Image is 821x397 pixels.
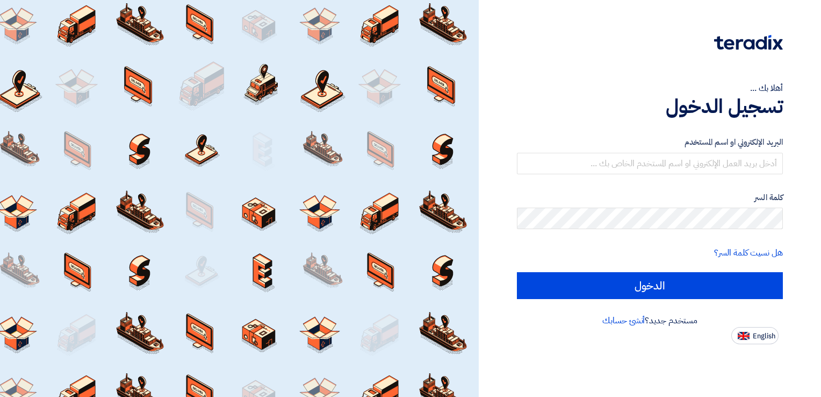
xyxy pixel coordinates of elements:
[602,314,645,327] a: أنشئ حسابك
[738,332,750,340] img: en-US.png
[517,272,783,299] input: الدخول
[517,136,783,148] label: البريد الإلكتروني او اسم المستخدم
[714,246,783,259] a: هل نسيت كلمة السر؟
[517,314,783,327] div: مستخدم جديد؟
[714,35,783,50] img: Teradix logo
[517,192,783,204] label: كلمة السر
[517,95,783,118] h1: تسجيل الدخول
[731,327,779,344] button: English
[753,332,775,340] span: English
[517,153,783,174] input: أدخل بريد العمل الإلكتروني او اسم المستخدم الخاص بك ...
[517,82,783,95] div: أهلا بك ...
